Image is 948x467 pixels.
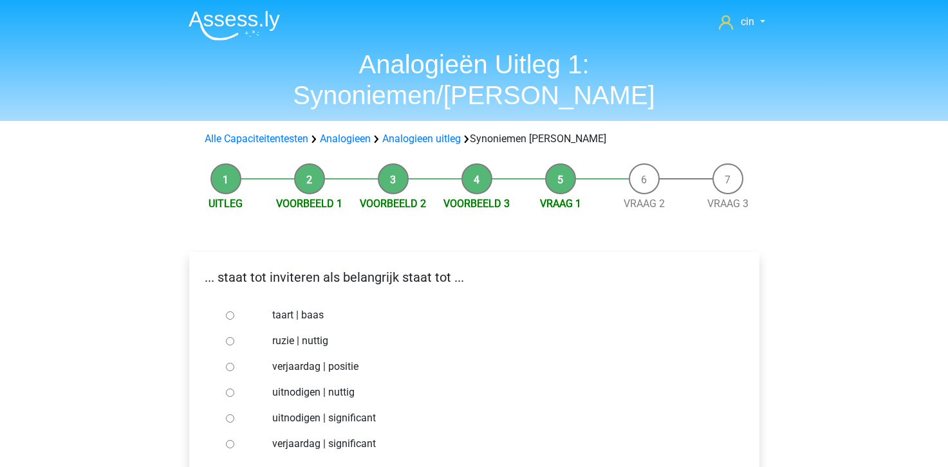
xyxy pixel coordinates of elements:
a: cin [714,14,770,30]
img: Assessly [189,10,280,41]
a: Vraag 3 [707,197,748,210]
a: Voorbeeld 3 [443,197,510,210]
span: cin [741,15,754,28]
label: uitnodigen | nuttig [272,385,718,400]
label: taart | baas [272,307,718,323]
a: Voorbeeld 2 [360,197,426,210]
a: Alle Capaciteitentesten [205,133,308,145]
label: ruzie | nuttig [272,333,718,349]
label: verjaardag | significant [272,436,718,452]
h1: Analogieën Uitleg 1: Synoniemen/[PERSON_NAME] [178,49,770,111]
label: uitnodigen | significant [272,410,718,426]
a: Vraag 2 [624,197,665,210]
a: Voorbeeld 1 [276,197,342,210]
a: Vraag 1 [540,197,581,210]
label: verjaardag | positie [272,359,718,374]
a: Uitleg [209,197,243,210]
a: Analogieen uitleg [382,133,461,145]
div: Synoniemen [PERSON_NAME] [200,131,749,147]
p: ... staat tot inviteren als belangrijk staat tot ... [200,268,749,287]
a: Analogieen [320,133,371,145]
